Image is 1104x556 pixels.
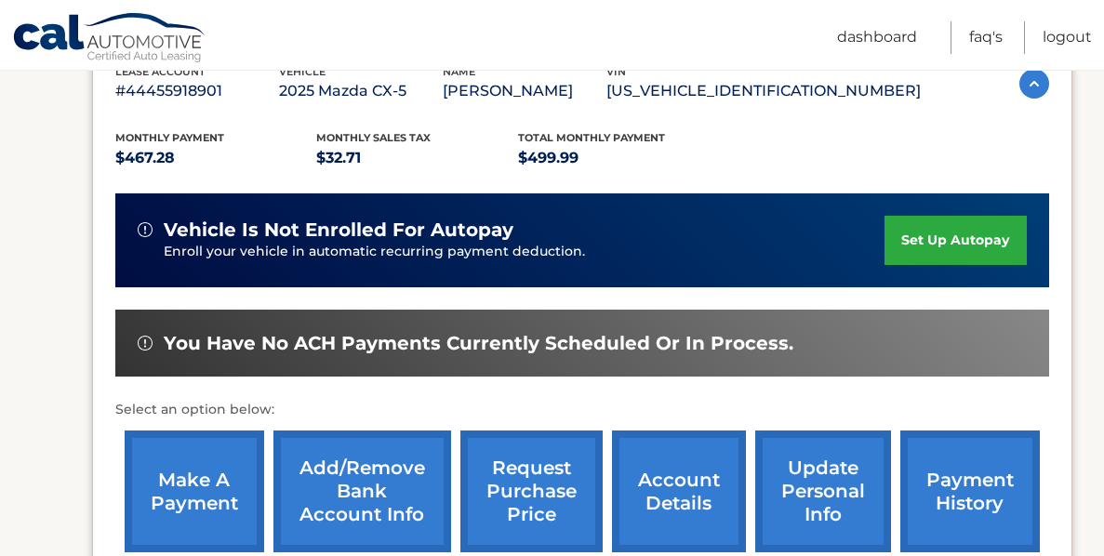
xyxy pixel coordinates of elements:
p: [PERSON_NAME] [443,78,606,104]
a: Logout [1043,21,1092,54]
span: vehicle [279,65,326,78]
img: alert-white.svg [138,222,153,237]
p: $467.28 [115,145,317,171]
a: Add/Remove bank account info [273,430,451,552]
a: request purchase price [460,430,603,552]
p: Enroll your vehicle in automatic recurring payment deduction. [164,242,885,262]
a: Cal Automotive [12,12,207,66]
span: name [443,65,475,78]
a: Dashboard [837,21,917,54]
a: payment history [900,430,1040,552]
a: update personal info [755,430,891,552]
span: Total Monthly Payment [518,131,665,144]
p: $499.99 [518,145,720,171]
p: Select an option below: [115,399,1049,421]
span: vehicle is not enrolled for autopay [164,218,513,242]
p: [US_VEHICLE_IDENTIFICATION_NUMBER] [606,78,921,104]
span: lease account [115,65,206,78]
a: make a payment [125,430,264,552]
span: Monthly Payment [115,131,224,144]
p: #44455918901 [115,78,279,104]
span: You have no ACH payments currently scheduled or in process. [164,332,793,355]
span: Monthly sales Tax [316,131,431,144]
img: accordion-active.svg [1019,69,1049,99]
p: 2025 Mazda CX-5 [279,78,443,104]
span: vin [606,65,626,78]
a: account details [612,430,746,552]
a: set up autopay [885,216,1026,265]
img: alert-white.svg [138,336,153,351]
a: FAQ's [969,21,1003,54]
p: $32.71 [316,145,518,171]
